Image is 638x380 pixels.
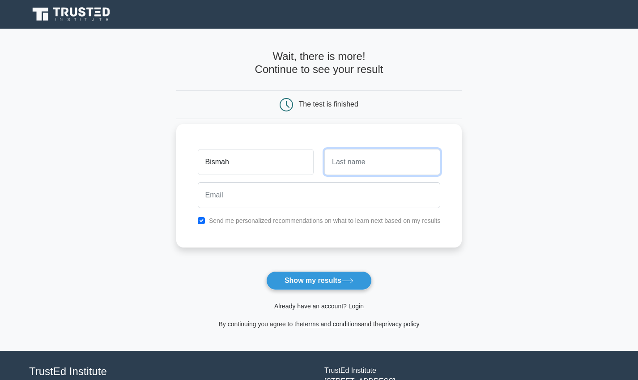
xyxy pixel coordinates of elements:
label: Send me personalized recommendations on what to learn next based on my results [209,217,441,224]
input: Email [198,182,441,208]
h4: TrustEd Institute [29,365,314,378]
div: The test is finished [299,100,358,108]
div: By continuing you agree to the and the [171,319,468,329]
a: terms and conditions [303,320,361,328]
input: Last name [324,149,440,175]
a: privacy policy [382,320,420,328]
input: First name [198,149,314,175]
h4: Wait, there is more! Continue to see your result [176,50,462,76]
a: Already have an account? Login [274,303,364,310]
button: Show my results [266,271,372,290]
